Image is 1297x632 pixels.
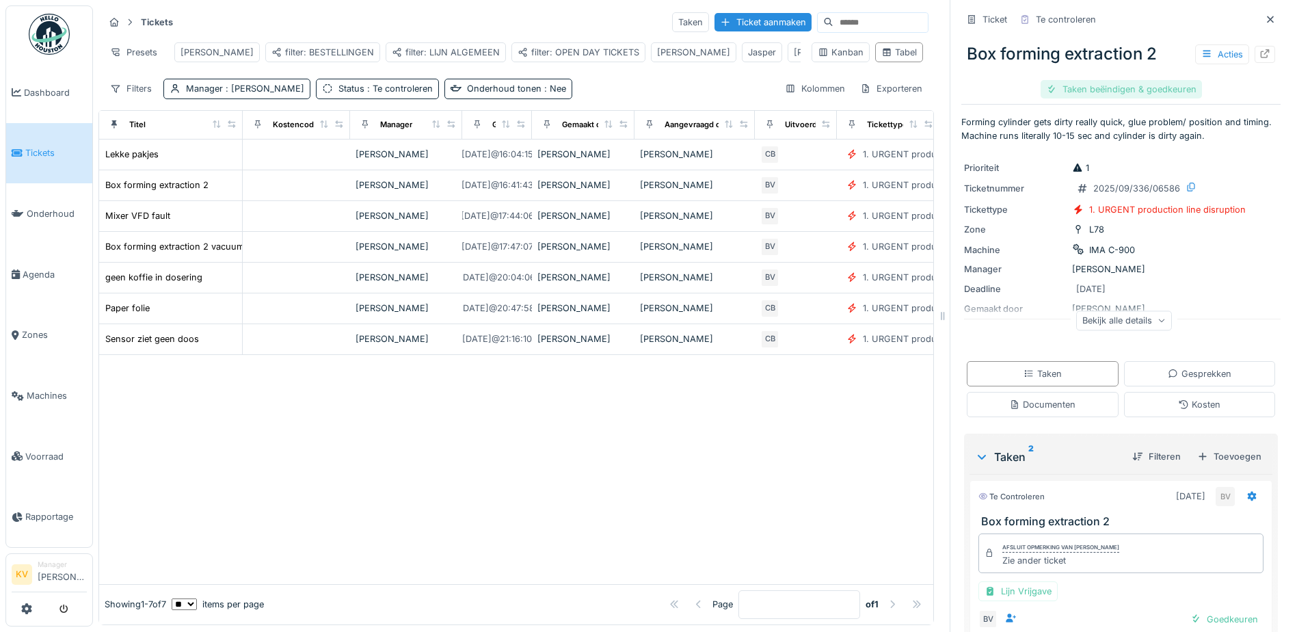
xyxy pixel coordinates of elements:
[712,598,733,611] div: Page
[760,145,779,164] div: CB
[794,46,867,59] div: [PERSON_NAME]
[22,328,87,341] span: Zones
[982,13,1007,26] div: Ticket
[760,330,779,349] div: CB
[785,119,825,131] div: Uitvoerder
[537,271,629,284] div: [PERSON_NAME]
[392,46,500,59] div: filter: LIJN ALGEMEEN
[186,82,304,95] div: Manager
[961,36,1281,72] div: Box forming extraction 2
[863,179,1019,192] div: 1. URGENT production line disruption
[1002,543,1119,553] div: Afsluit opmerking van [PERSON_NAME]
[25,450,87,463] span: Voorraad
[105,179,209,192] div: Box forming extraction 2
[105,271,202,284] div: geen koffie in dosering
[714,13,812,31] div: Ticket aanmaken
[1002,554,1119,567] div: Zie ander ticket
[978,581,1058,601] div: Lijn Vrijgave
[24,86,87,99] span: Dashboard
[640,302,749,315] div: [PERSON_NAME]
[562,119,613,131] div: Gemaakt door
[105,598,166,611] div: Showing 1 - 7 of 7
[1089,223,1104,236] div: L78
[964,161,1067,174] div: Prioriteit
[23,268,87,281] span: Agenda
[462,240,533,253] div: [DATE] @ 17:47:07
[760,176,779,195] div: BV
[866,598,879,611] strong: of 1
[867,119,907,131] div: Tickettype
[640,209,749,222] div: [PERSON_NAME]
[27,389,87,402] span: Machines
[1041,80,1202,98] div: Taken beëindigen & goedkeuren
[462,332,532,345] div: [DATE] @ 21:16:10
[975,449,1121,465] div: Taken
[459,302,535,315] div: [DATE] @ 20:47:58
[1195,44,1249,64] div: Acties
[1076,311,1172,330] div: Bekijk alle details
[541,83,566,94] span: : Nee
[105,240,244,253] div: Box forming extraction 2 vacuum
[537,302,629,315] div: [PERSON_NAME]
[273,119,319,131] div: Kostencode
[640,148,749,161] div: [PERSON_NAME]
[881,46,917,59] div: Tabel
[12,559,87,592] a: KV Manager[PERSON_NAME]
[6,487,92,548] a: Rapportage
[537,148,629,161] div: [PERSON_NAME]
[537,240,629,253] div: [PERSON_NAME]
[104,42,163,62] div: Presets
[640,332,749,345] div: [PERSON_NAME]
[25,510,87,523] span: Rapportage
[462,148,533,161] div: [DATE] @ 16:04:15
[964,282,1067,295] div: Deadline
[459,271,535,284] div: [DATE] @ 20:04:06
[27,207,87,220] span: Onderhoud
[863,271,1019,284] div: 1. URGENT production line disruption
[657,46,730,59] div: [PERSON_NAME]
[1009,398,1075,411] div: Documenten
[38,559,87,570] div: Manager
[461,209,534,222] div: [DATE] @ 17:44:06
[356,271,457,284] div: [PERSON_NAME]
[467,82,566,95] div: Onderhoud tonen
[978,491,1045,503] div: Te controleren
[818,46,864,59] div: Kanban
[6,244,92,305] a: Agenda
[863,240,1019,253] div: 1. URGENT production line disruption
[760,207,779,226] div: BV
[356,302,457,315] div: [PERSON_NAME]
[364,83,433,94] span: : Te controleren
[29,14,70,55] img: Badge_color-CXgf-gQk.svg
[978,609,998,629] div: BV
[981,515,1266,528] h3: Box forming extraction 2
[1093,182,1180,195] div: 2025/09/336/06586
[1176,490,1205,503] div: [DATE]
[964,182,1067,195] div: Ticketnummer
[105,148,159,161] div: Lekke pakjes
[1024,367,1062,380] div: Taken
[863,209,1019,222] div: 1. URGENT production line disruption
[338,82,433,95] div: Status
[1036,13,1096,26] div: Te controleren
[105,209,170,222] div: Mixer VFD fault
[172,598,264,611] div: items per page
[854,79,928,98] div: Exporteren
[6,426,92,487] a: Voorraad
[1089,203,1246,216] div: 1. URGENT production line disruption
[1089,243,1135,256] div: IMA C-900
[748,46,776,59] div: Jasper
[6,365,92,426] a: Machines
[1072,161,1089,174] div: 1
[356,179,457,192] div: [PERSON_NAME]
[1216,487,1235,506] div: BV
[640,271,749,284] div: [PERSON_NAME]
[518,46,639,59] div: filter: OPEN DAY TICKETS
[537,179,629,192] div: [PERSON_NAME]
[356,148,457,161] div: [PERSON_NAME]
[1185,610,1263,629] div: Goedkeuren
[964,223,1067,236] div: Zone
[760,268,779,287] div: BV
[779,79,851,98] div: Kolommen
[964,243,1067,256] div: Machine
